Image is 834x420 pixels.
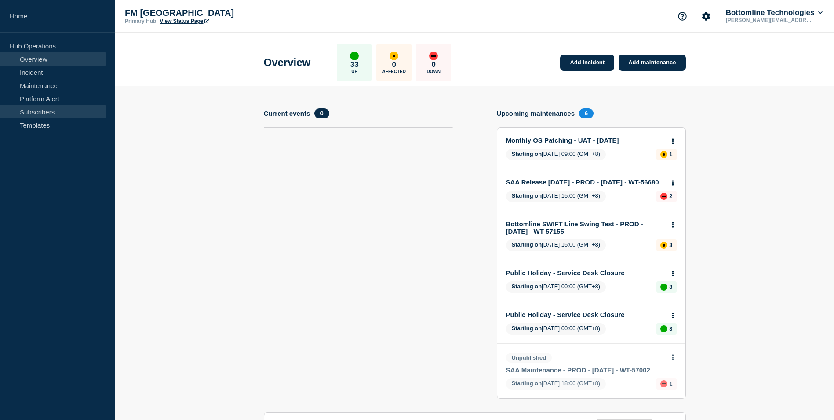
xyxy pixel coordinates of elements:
[506,239,606,251] span: [DATE] 15:00 (GMT+8)
[619,55,685,71] a: Add maintenance
[264,110,310,117] h4: Current events
[382,69,406,74] p: Affected
[506,178,665,186] a: SAA Release [DATE] - PROD - [DATE] - WT-56680
[351,69,357,74] p: Up
[426,69,441,74] p: Down
[512,325,542,332] span: Starting on
[724,8,824,17] button: Bottomline Technologies
[350,60,359,69] p: 33
[660,193,667,200] div: down
[314,108,329,118] span: 0
[512,380,542,387] span: Starting on
[660,325,667,332] div: up
[660,242,667,249] div: affected
[512,283,542,290] span: Starting on
[660,284,667,291] div: up
[497,110,575,117] h4: Upcoming maintenances
[724,17,816,23] p: [PERSON_NAME][EMAIL_ADDRESS][PERSON_NAME][DOMAIN_NAME]
[506,366,665,374] a: SAA Maintenance - PROD - [DATE] - WT-57002
[350,52,359,60] div: up
[669,193,672,199] p: 2
[429,52,438,60] div: down
[506,311,665,318] a: Public Holiday - Service Desk Closure
[560,55,614,71] a: Add incident
[579,108,594,118] span: 6
[660,380,667,387] div: down
[697,7,715,26] button: Account settings
[506,323,606,335] span: [DATE] 00:00 (GMT+8)
[669,380,672,387] p: 1
[669,151,672,158] p: 1
[660,151,667,158] div: affected
[506,136,665,144] a: Monthly OS Patching - UAT - [DATE]
[125,18,156,24] p: Primary Hub
[432,60,436,69] p: 0
[673,7,692,26] button: Support
[669,284,672,290] p: 3
[512,151,542,157] span: Starting on
[390,52,398,60] div: affected
[392,60,396,69] p: 0
[506,353,552,363] span: Unpublished
[264,56,311,69] h1: Overview
[506,220,665,235] a: Bottomline SWIFT Line Swing Test - PROD - [DATE] - WT-57155
[160,18,208,24] a: View Status Page
[512,241,542,248] span: Starting on
[506,269,665,276] a: Public Holiday - Service Desk Closure
[506,191,606,202] span: [DATE] 15:00 (GMT+8)
[669,325,672,332] p: 3
[506,149,606,160] span: [DATE] 09:00 (GMT+8)
[125,8,301,18] p: FM [GEOGRAPHIC_DATA]
[506,281,606,293] span: [DATE] 00:00 (GMT+8)
[669,242,672,248] p: 3
[506,378,606,390] span: [DATE] 18:00 (GMT+8)
[512,192,542,199] span: Starting on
